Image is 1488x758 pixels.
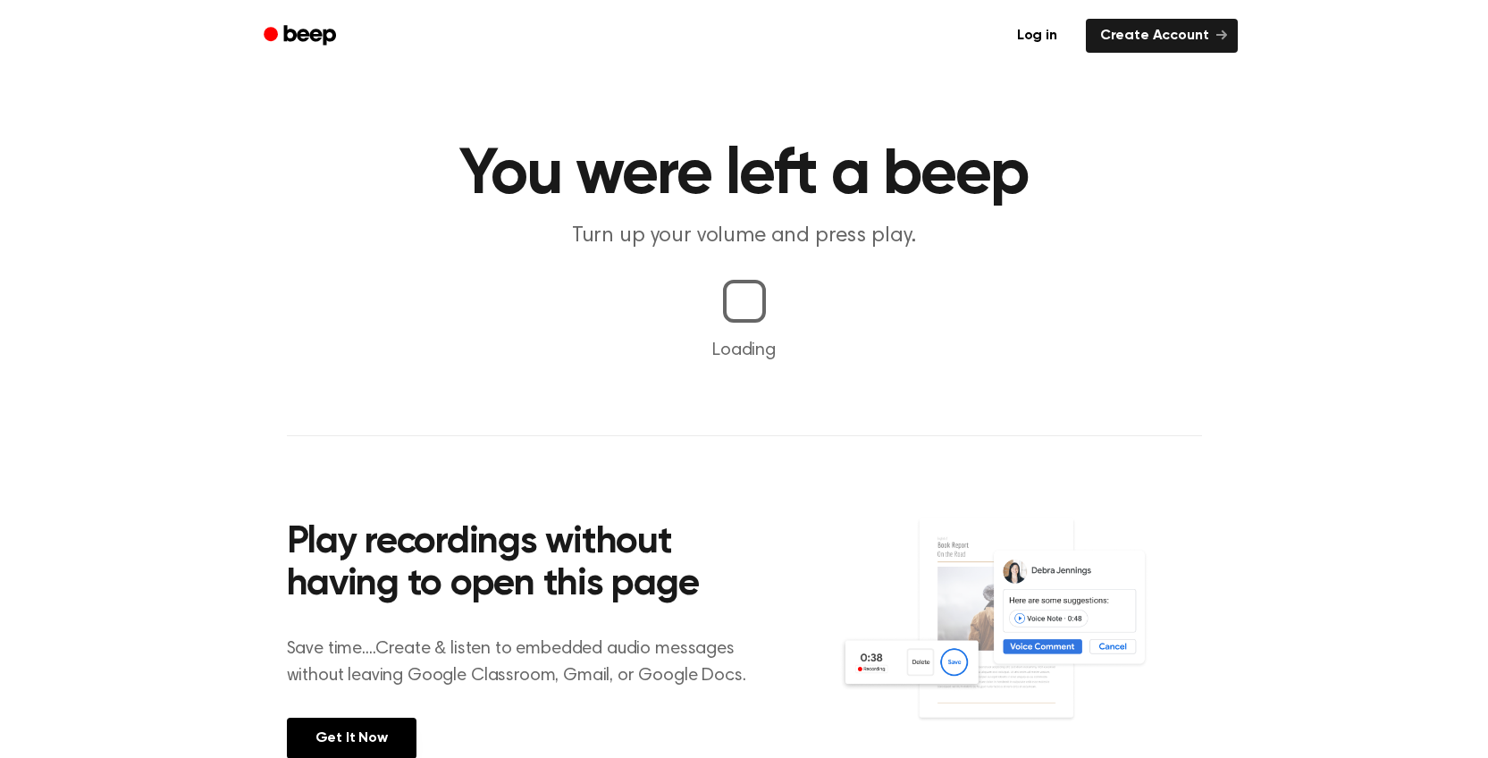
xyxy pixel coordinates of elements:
[287,522,769,607] h2: Play recordings without having to open this page
[999,15,1075,56] a: Log in
[839,517,1201,757] img: Voice Comments on Docs and Recording Widget
[1086,19,1238,53] a: Create Account
[401,222,1088,251] p: Turn up your volume and press play.
[21,337,1467,364] p: Loading
[287,143,1202,207] h1: You were left a beep
[251,19,352,54] a: Beep
[287,636,769,689] p: Save time....Create & listen to embedded audio messages without leaving Google Classroom, Gmail, ...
